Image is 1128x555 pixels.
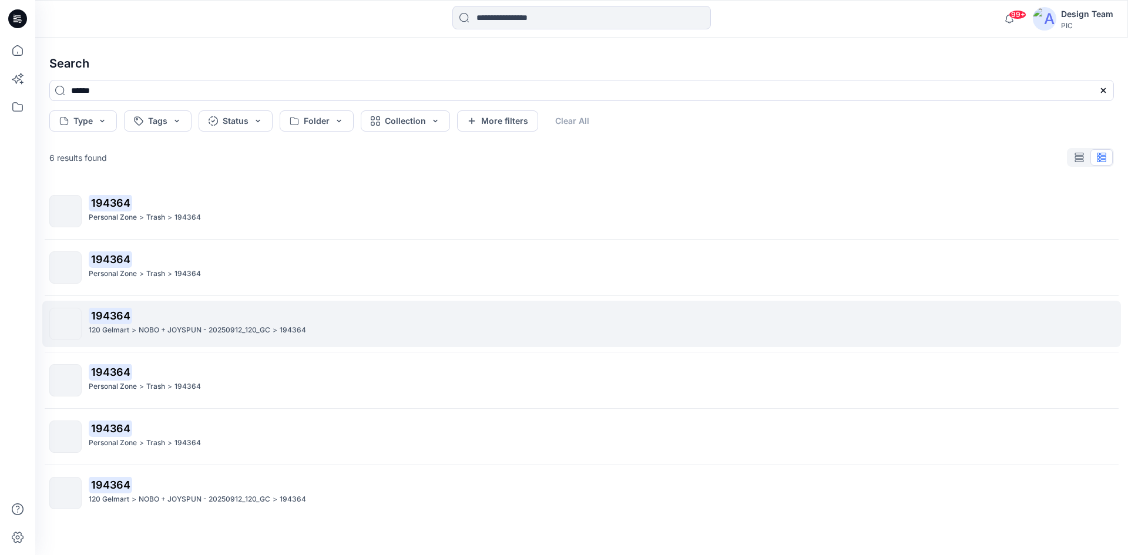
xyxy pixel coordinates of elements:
[146,437,165,449] p: Trash
[1033,7,1056,31] img: avatar
[280,493,306,506] p: 194364
[139,381,144,393] p: >
[132,324,136,337] p: >
[89,476,132,493] mark: 194364
[167,268,172,280] p: >
[280,324,306,337] p: 194364
[42,413,1121,460] a: 194364Personal Zone>Trash>194364
[89,211,137,224] p: Personal Zone
[89,307,132,324] mark: 194364
[42,470,1121,516] a: 194364120 Gelmart>NOBO + JOYSPUN - 20250912_120_GC>194364
[132,493,136,506] p: >
[89,381,137,393] p: Personal Zone
[1061,7,1113,21] div: Design Team
[167,381,172,393] p: >
[167,211,172,224] p: >
[42,357,1121,403] a: 194364Personal Zone>Trash>194364
[139,268,144,280] p: >
[89,268,137,280] p: Personal Zone
[146,211,165,224] p: Trash
[174,211,201,224] p: 194364
[139,437,144,449] p: >
[124,110,192,132] button: Tags
[40,47,1123,80] h4: Search
[139,211,144,224] p: >
[361,110,450,132] button: Collection
[280,110,354,132] button: Folder
[89,420,132,436] mark: 194364
[174,437,201,449] p: 194364
[457,110,538,132] button: More filters
[273,493,277,506] p: >
[89,194,132,211] mark: 194364
[146,268,165,280] p: Trash
[199,110,273,132] button: Status
[146,381,165,393] p: Trash
[42,244,1121,291] a: 194364Personal Zone>Trash>194364
[1009,10,1026,19] span: 99+
[42,188,1121,234] a: 194364Personal Zone>Trash>194364
[42,301,1121,347] a: 194364120 Gelmart>NOBO + JOYSPUN - 20250912_120_GC>194364
[167,437,172,449] p: >
[89,324,129,337] p: 120 Gelmart
[89,251,132,267] mark: 194364
[89,437,137,449] p: Personal Zone
[49,152,107,164] p: 6 results found
[174,268,201,280] p: 194364
[89,493,129,506] p: 120 Gelmart
[89,364,132,380] mark: 194364
[273,324,277,337] p: >
[1061,21,1113,30] div: PIC
[49,110,117,132] button: Type
[139,324,270,337] p: NOBO + JOYSPUN - 20250912_120_GC
[174,381,201,393] p: 194364
[139,493,270,506] p: NOBO + JOYSPUN - 20250912_120_GC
